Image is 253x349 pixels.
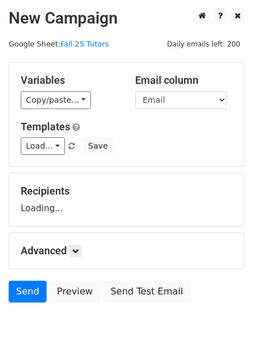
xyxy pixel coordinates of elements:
[21,74,118,87] h5: Variables
[60,40,109,48] a: Fall 25 Tutors
[163,40,244,48] a: Daily emails left: 200
[21,137,65,155] a: Load...
[9,281,47,303] a: Send
[21,245,232,257] h5: Advanced
[83,137,113,155] button: Save
[9,40,109,48] small: Google Sheet:
[21,185,232,215] div: Loading...
[21,185,232,197] h5: Recipients
[49,281,100,303] a: Preview
[21,91,91,109] a: Copy/paste...
[103,281,190,303] a: Send Test Email
[9,9,244,28] h2: New Campaign
[21,121,70,133] a: Templates
[135,74,232,87] h5: Email column
[163,38,244,51] span: Daily emails left: 200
